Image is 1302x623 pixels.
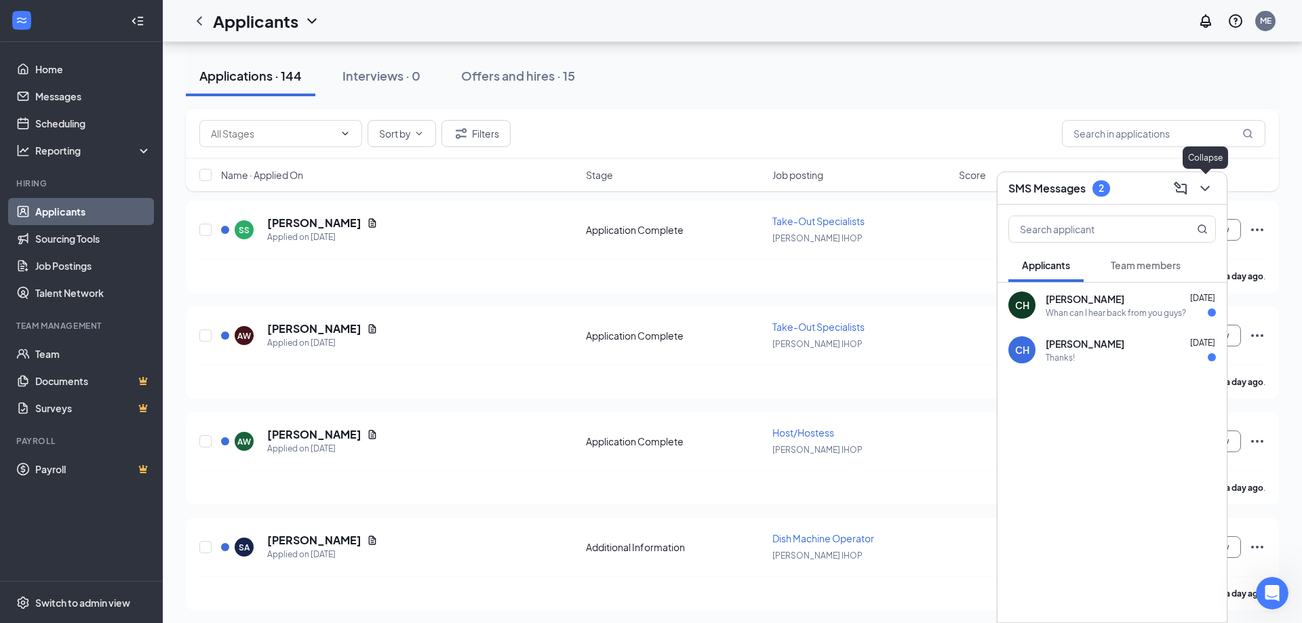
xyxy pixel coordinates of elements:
[16,144,30,157] svg: Analysis
[1183,146,1228,169] div: Collapse
[586,540,764,554] div: Additional Information
[1022,259,1070,271] span: Applicants
[35,83,151,110] a: Messages
[586,435,764,448] div: Application Complete
[367,218,378,228] svg: Document
[16,435,149,447] div: Payroll
[1227,13,1244,29] svg: QuestionInfo
[1172,180,1189,197] svg: ComposeMessage
[772,550,863,561] span: [PERSON_NAME] IHOP
[1046,337,1124,350] span: [PERSON_NAME]
[461,67,575,84] div: Offers and hires · 15
[35,279,151,306] a: Talent Network
[267,533,361,548] h5: [PERSON_NAME]
[304,13,320,29] svg: ChevronDown
[35,340,151,367] a: Team
[213,9,298,33] h1: Applicants
[35,596,130,609] div: Switch to admin view
[16,178,149,189] div: Hiring
[586,168,613,182] span: Stage
[772,233,863,243] span: [PERSON_NAME] IHOP
[16,320,149,331] div: Team Management
[1190,338,1215,348] span: [DATE]
[267,548,378,561] div: Applied on [DATE]
[1249,222,1265,238] svg: Ellipses
[1197,224,1208,235] svg: MagnifyingGlass
[199,67,302,84] div: Applications · 144
[1046,292,1124,306] span: [PERSON_NAME]
[1008,181,1086,196] h3: SMS Messages
[267,427,361,442] h5: [PERSON_NAME]
[267,336,378,350] div: Applied on [DATE]
[1099,182,1104,194] div: 2
[1046,307,1186,319] div: Whan can I hear back from you guys?
[35,252,151,279] a: Job Postings
[1111,259,1181,271] span: Team members
[35,198,151,225] a: Applicants
[1249,433,1265,449] svg: Ellipses
[367,323,378,334] svg: Document
[772,168,823,182] span: Job posting
[1225,271,1263,281] b: a day ago
[131,14,144,28] svg: Collapse
[1015,298,1029,312] div: CH
[237,436,251,447] div: AW
[1194,178,1216,199] button: ChevronDown
[267,321,361,336] h5: [PERSON_NAME]
[35,110,151,137] a: Scheduling
[1046,352,1075,363] div: Thanks!
[959,168,986,182] span: Score
[35,225,151,252] a: Sourcing Tools
[35,56,151,83] a: Home
[772,321,865,333] span: Take-Out Specialists
[772,426,834,439] span: Host/Hostess
[267,230,378,244] div: Applied on [DATE]
[1170,178,1191,199] button: ComposeMessage
[1015,343,1029,357] div: CH
[453,125,469,142] svg: Filter
[239,224,250,236] div: SS
[379,129,411,138] span: Sort by
[586,223,764,237] div: Application Complete
[35,456,151,483] a: PayrollCrown
[414,128,425,139] svg: ChevronDown
[1009,216,1170,242] input: Search applicant
[35,367,151,395] a: DocumentsCrown
[342,67,420,84] div: Interviews · 0
[15,14,28,27] svg: WorkstreamLogo
[16,596,30,609] svg: Settings
[772,532,874,544] span: Dish Machine Operator
[1225,377,1263,387] b: a day ago
[267,216,361,230] h5: [PERSON_NAME]
[35,395,151,422] a: SurveysCrown
[367,429,378,440] svg: Document
[441,120,511,147] button: Filter Filters
[239,542,250,553] div: SA
[1190,293,1215,303] span: [DATE]
[772,339,863,349] span: [PERSON_NAME] IHOP
[368,120,436,147] button: Sort byChevronDown
[211,126,334,141] input: All Stages
[221,168,303,182] span: Name · Applied On
[1242,128,1253,139] svg: MagnifyingGlass
[1260,15,1271,26] div: ME
[1249,327,1265,344] svg: Ellipses
[191,13,208,29] svg: ChevronLeft
[772,215,865,227] span: Take-Out Specialists
[267,442,378,456] div: Applied on [DATE]
[1249,539,1265,555] svg: Ellipses
[772,445,863,455] span: [PERSON_NAME] IHOP
[340,128,351,139] svg: ChevronDown
[1256,577,1288,609] iframe: Intercom live chat
[35,144,152,157] div: Reporting
[1225,588,1263,599] b: a day ago
[1062,120,1265,147] input: Search in applications
[1197,180,1213,197] svg: ChevronDown
[1225,483,1263,493] b: a day ago
[1198,13,1214,29] svg: Notifications
[367,535,378,546] svg: Document
[586,329,764,342] div: Application Complete
[237,330,251,342] div: AW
